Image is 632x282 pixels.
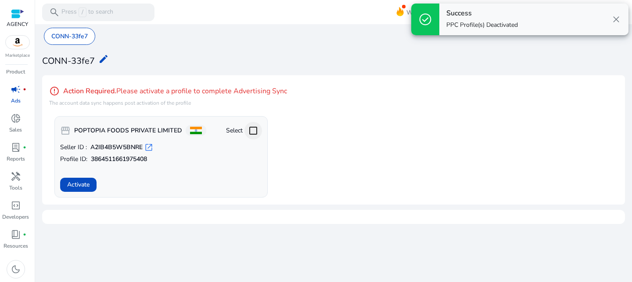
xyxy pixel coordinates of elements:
span: fiber_manual_record [23,88,26,91]
h3: CONN-33fe7 [42,56,95,66]
h4: Success [446,9,518,18]
p: Product [6,68,25,76]
span: Activate [67,180,90,189]
h4: Please activate a profile to complete Advertising Sync [49,86,287,96]
p: Reports [7,155,25,163]
p: The account data sync happens post activation of the profile [49,99,287,106]
p: PPC Profile(s) Deactivated [446,21,518,29]
span: Select [226,126,243,135]
b: Action Required. [63,87,116,95]
span: close [611,14,621,25]
b: POPTOPIA FOODS PRIVATE LIMITED [74,126,182,135]
span: dark_mode [11,264,21,275]
span: Profile ID: [60,155,87,164]
p: CONN-33fe7 [51,32,88,41]
span: search [49,7,60,18]
span: donut_small [11,113,21,124]
span: open_in_new [144,143,153,152]
p: Ads [11,97,21,105]
span: handyman [11,171,21,182]
p: Developers [2,213,29,221]
span: fiber_manual_record [23,233,26,236]
p: AGENCY [7,20,28,28]
p: Press to search [61,7,113,17]
span: book_4 [11,229,21,240]
p: Sales [9,126,22,134]
span: lab_profile [11,142,21,153]
span: / [79,7,86,17]
span: Seller ID : [60,143,87,152]
span: What's New [406,5,441,20]
span: storefront [60,125,71,136]
span: code_blocks [11,200,21,211]
p: Marketplace [5,52,30,59]
p: Tools [9,184,22,192]
img: amazon.svg [6,36,29,49]
mat-icon: error_outline [49,86,60,96]
span: fiber_manual_record [23,146,26,149]
span: campaign [11,84,21,95]
button: Activate [60,178,97,192]
span: check_circle [418,12,432,26]
mat-icon: edit [98,54,109,64]
b: A2IB4B5W5BNRE [90,143,143,152]
p: Resources [4,242,28,250]
b: 3864511661975408 [91,155,147,164]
